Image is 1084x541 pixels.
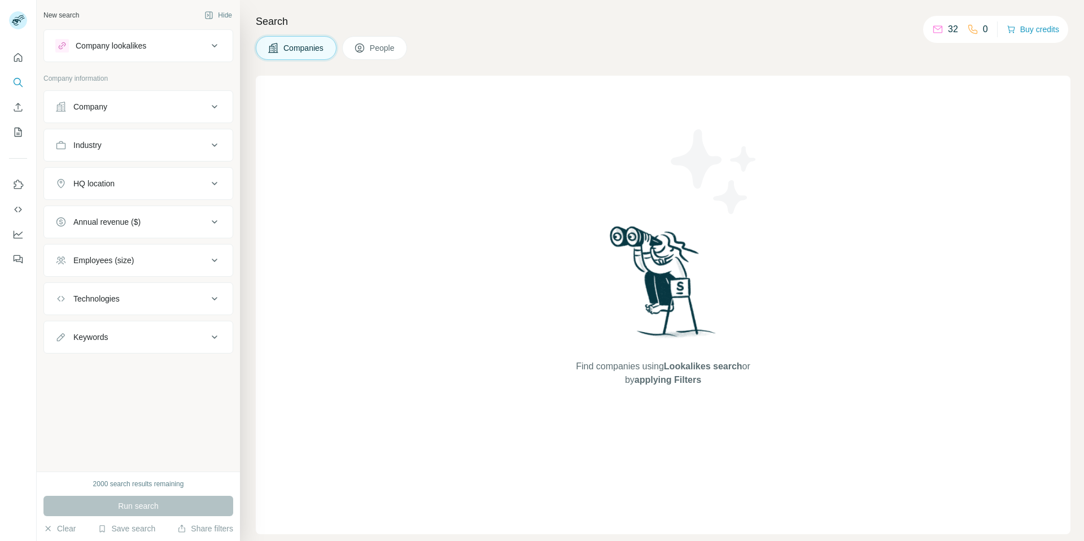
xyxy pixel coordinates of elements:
[93,479,184,489] div: 2000 search results remaining
[635,375,701,385] span: applying Filters
[9,122,27,142] button: My lists
[44,32,233,59] button: Company lookalikes
[73,139,102,151] div: Industry
[196,7,240,24] button: Hide
[177,523,233,534] button: Share filters
[9,97,27,117] button: Enrich CSV
[73,178,115,189] div: HQ location
[73,216,141,228] div: Annual revenue ($)
[76,40,146,51] div: Company lookalikes
[283,42,325,54] span: Companies
[9,224,27,245] button: Dashboard
[948,23,958,36] p: 32
[663,121,765,222] img: Surfe Illustration - Stars
[73,331,108,343] div: Keywords
[983,23,988,36] p: 0
[73,255,134,266] div: Employees (size)
[9,199,27,220] button: Use Surfe API
[73,293,120,304] div: Technologies
[73,101,107,112] div: Company
[9,72,27,93] button: Search
[9,174,27,195] button: Use Surfe on LinkedIn
[44,285,233,312] button: Technologies
[1007,21,1059,37] button: Buy credits
[43,10,79,20] div: New search
[572,360,753,387] span: Find companies using or by
[9,47,27,68] button: Quick start
[98,523,155,534] button: Save search
[44,208,233,235] button: Annual revenue ($)
[44,93,233,120] button: Company
[43,523,76,534] button: Clear
[605,223,722,349] img: Surfe Illustration - Woman searching with binoculars
[44,170,233,197] button: HQ location
[43,73,233,84] p: Company information
[44,132,233,159] button: Industry
[370,42,396,54] span: People
[664,361,742,371] span: Lookalikes search
[44,324,233,351] button: Keywords
[256,14,1070,29] h4: Search
[9,249,27,269] button: Feedback
[44,247,233,274] button: Employees (size)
